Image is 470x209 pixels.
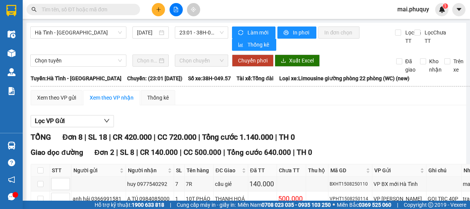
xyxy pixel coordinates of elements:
span: Đơn 2 [95,148,115,157]
strong: 0708 023 035 - 0935 103 250 [261,202,331,208]
th: Tên hàng [185,164,213,177]
span: Loại xe: Limousine giường phòng 22 phòng (WC) (new) [279,74,409,83]
td: VP BX mới Hà Tĩnh [372,177,426,192]
span: copyright [428,202,433,207]
span: question-circle [8,159,15,166]
div: 7 [175,180,184,188]
span: Chọn chuyến [179,55,224,66]
span: | [275,133,277,142]
span: Hà Tĩnh - Hà Nội [35,27,122,38]
span: Làm mới [247,28,269,37]
span: ⚪️ [333,203,335,206]
span: search [31,7,37,12]
button: Lọc VP Gửi [31,115,114,127]
span: SL 18 [88,133,107,142]
div: 10T PHÁO [186,195,212,203]
span: TỔNG [31,133,51,142]
input: Chọn ngày [137,56,157,65]
span: | [109,133,111,142]
img: warehouse-icon [8,49,16,57]
span: | [223,148,225,157]
span: Cung cấp máy in - giấy in: [177,201,236,209]
span: Miền Nam [238,201,331,209]
button: printerIn phơi [277,27,316,39]
th: Ghi chú [426,164,462,177]
button: file-add [170,3,183,16]
span: Lọc VP Gửi [35,116,65,126]
span: sync [238,30,244,36]
span: Chọn tuyến [35,55,122,66]
th: Đã TT [248,164,277,177]
span: | [293,148,295,157]
span: bar-chart [238,42,244,48]
strong: 1900 633 818 [132,202,164,208]
span: | [198,133,200,142]
div: 7R [186,180,212,188]
div: THANH HOÁ [215,195,247,203]
div: Xem theo VP gửi [37,94,76,102]
span: Người nhận [128,166,166,175]
span: Mã GD [330,166,364,175]
span: notification [8,176,15,183]
span: 23:01 - 38H-049.57 [179,27,224,38]
span: Chuyến: (23:01 [DATE]) [127,74,182,83]
button: Chuyển phơi [232,55,274,67]
div: Xem theo VP nhận [90,94,134,102]
img: solution-icon [8,87,16,95]
span: Thống kê [247,41,270,49]
span: TH 0 [279,133,295,142]
div: BXHT1508250110 [330,181,371,188]
span: 1 [444,3,447,9]
button: syncLàm mới [232,27,275,39]
span: Tổng cước 640.000 [227,148,291,157]
div: anh hải 0366991581 [73,195,125,203]
div: 1 [175,195,184,203]
span: Trên xe [450,57,467,74]
span: In phơi [293,28,310,37]
span: plus [156,7,161,12]
img: icon-new-feature [439,6,445,13]
span: Số xe: 38H-049.57 [188,74,231,83]
div: VPHT1508250114 [330,195,371,203]
span: Lọc Chưa TT [422,28,447,45]
button: bar-chartThống kê [232,39,276,51]
span: Lọc Đã TT [402,28,422,45]
sup: 1 [443,3,448,9]
span: | [170,201,171,209]
span: | [397,201,398,209]
th: STT [50,164,72,177]
span: CC 720.000 [157,133,196,142]
div: cầu giẻ [215,180,247,188]
span: aim [191,7,196,12]
th: Chưa TT [277,164,306,177]
span: TH 0 [297,148,312,157]
span: mai.phuquy [391,5,435,14]
button: downloadXuất Excel [275,55,320,67]
div: VP [PERSON_NAME] [374,195,425,203]
strong: 0369 525 060 [359,202,391,208]
img: warehouse-icon [8,142,16,150]
div: VP BX mới Hà Tĩnh [374,180,425,188]
td: BXHT1508250110 [328,177,372,192]
span: CC 500.000 [184,148,221,157]
img: warehouse-icon [8,30,16,38]
input: 15/08/2025 [137,28,157,37]
th: SL [174,164,185,177]
span: Tổng cước 1.140.000 [202,133,273,142]
span: VP Gửi [374,166,419,175]
span: | [136,148,138,157]
div: 140.000 [249,179,275,189]
span: CR 140.000 [140,148,178,157]
span: download [281,58,286,64]
span: | [116,148,118,157]
span: Miền Bắc [337,201,391,209]
span: | [180,148,182,157]
span: Giao dọc đường [31,148,83,157]
span: Đơn 8 [62,133,82,142]
button: caret-down [452,3,465,16]
span: Đã giao [402,57,419,74]
button: aim [187,3,200,16]
img: logo-vxr [6,5,16,16]
span: Người gửi [73,166,118,175]
div: 500.000 [278,193,304,204]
